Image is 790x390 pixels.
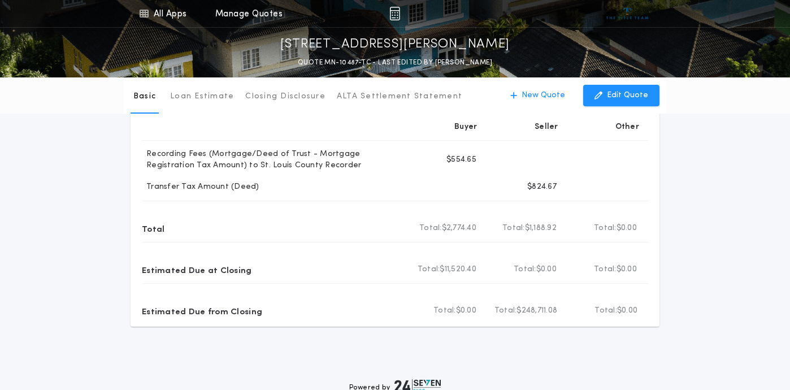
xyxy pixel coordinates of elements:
[502,223,525,234] b: Total:
[527,181,557,193] p: $824.67
[456,305,476,317] span: $0.00
[617,264,637,275] span: $0.00
[418,264,440,275] b: Total:
[337,91,462,102] p: ALTA Settlement Statement
[389,7,400,20] img: img
[142,181,259,193] p: Transfer Tax Amount (Deed)
[594,305,617,317] b: Total:
[583,85,659,106] button: Edit Quote
[516,305,557,317] span: $248,711.08
[536,264,557,275] span: $0.00
[419,223,442,234] b: Total:
[442,223,476,234] span: $2,774.40
[615,122,639,133] p: Other
[522,90,565,101] p: New Quote
[594,264,617,275] b: Total:
[133,91,156,102] p: Basic
[617,305,637,317] span: $0.00
[494,305,517,317] b: Total:
[170,91,234,102] p: Loan Estimate
[514,264,536,275] b: Total:
[594,223,617,234] b: Total:
[142,219,164,237] p: Total
[607,90,648,101] p: Edit Quote
[142,261,252,279] p: Estimated Due at Closing
[617,223,637,234] span: $0.00
[433,305,456,317] b: Total:
[446,154,476,166] p: $554.65
[499,85,576,106] button: New Quote
[142,149,405,171] p: Recording Fees (Mortgage/Deed of Trust - Mortgage Registration Tax Amount) to St. Louis County Re...
[440,264,476,275] span: $11,520.40
[525,223,557,234] span: $1,188.92
[454,122,477,133] p: Buyer
[298,57,492,68] p: QUOTE MN-10487-TC - LAST EDITED BY [PERSON_NAME]
[245,91,325,102] p: Closing Disclosure
[606,8,649,19] img: vs-icon
[535,122,558,133] p: Seller
[280,36,510,54] p: [STREET_ADDRESS][PERSON_NAME]
[142,302,262,320] p: Estimated Due from Closing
